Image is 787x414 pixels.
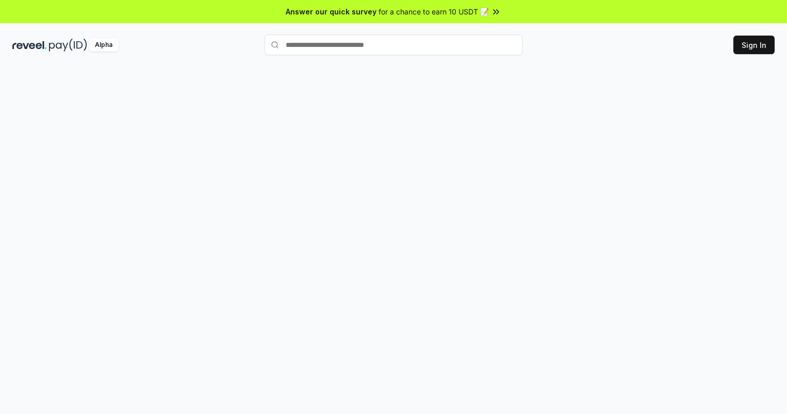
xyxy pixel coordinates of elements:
img: reveel_dark [12,39,47,52]
button: Sign In [733,36,775,54]
span: Answer our quick survey [286,6,376,17]
span: for a chance to earn 10 USDT 📝 [379,6,489,17]
img: pay_id [49,39,87,52]
div: Alpha [89,39,118,52]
